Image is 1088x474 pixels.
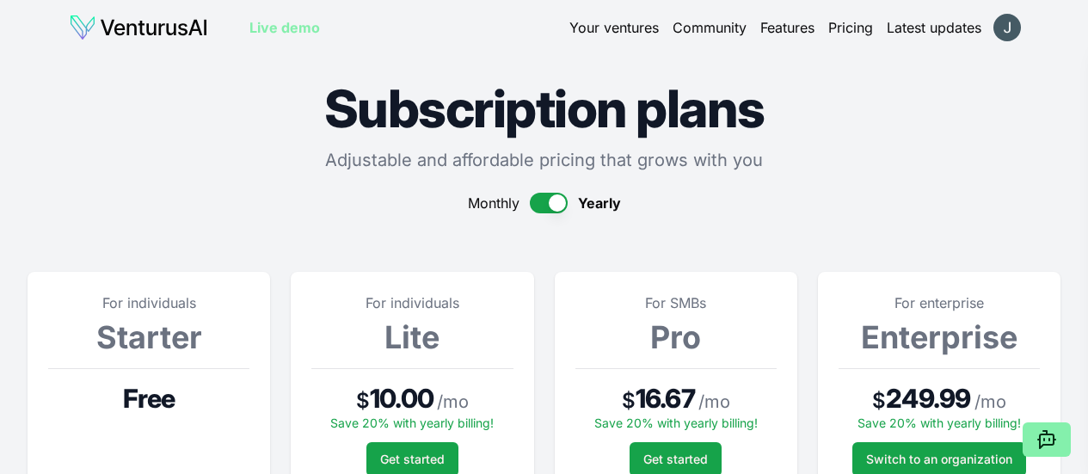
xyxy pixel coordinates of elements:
[622,387,636,415] span: $
[28,148,1060,172] p: Adjustable and affordable pricing that grows with you
[28,83,1060,134] h1: Subscription plans
[48,292,249,313] p: For individuals
[249,17,320,38] a: Live demo
[886,383,971,414] span: 249.99
[760,17,814,38] a: Features
[636,383,695,414] span: 16.67
[311,320,513,354] h3: Lite
[69,14,208,41] img: logo
[993,14,1021,41] img: ACg8ocKDREpXl_KiRA-0e0n4p3y5tqJXHnQtBEkgl-Sy65ld27hH7g=s96-c
[437,390,469,414] span: / mo
[698,390,730,414] span: / mo
[311,292,513,313] p: For individuals
[123,383,175,414] span: Free
[673,17,747,38] a: Community
[468,193,519,213] span: Monthly
[569,17,659,38] a: Your ventures
[974,390,1006,414] span: / mo
[370,383,433,414] span: 10.00
[575,320,777,354] h3: Pro
[380,451,445,468] span: Get started
[839,320,1040,354] h3: Enterprise
[887,17,981,38] a: Latest updates
[330,416,494,430] span: Save 20% with yearly billing!
[643,451,708,468] span: Get started
[839,292,1040,313] p: For enterprise
[828,17,873,38] a: Pricing
[356,387,370,415] span: $
[594,416,758,430] span: Save 20% with yearly billing!
[48,320,249,354] h3: Starter
[872,387,886,415] span: $
[575,292,777,313] p: For SMBs
[857,416,1021,430] span: Save 20% with yearly billing!
[578,193,621,213] span: Yearly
